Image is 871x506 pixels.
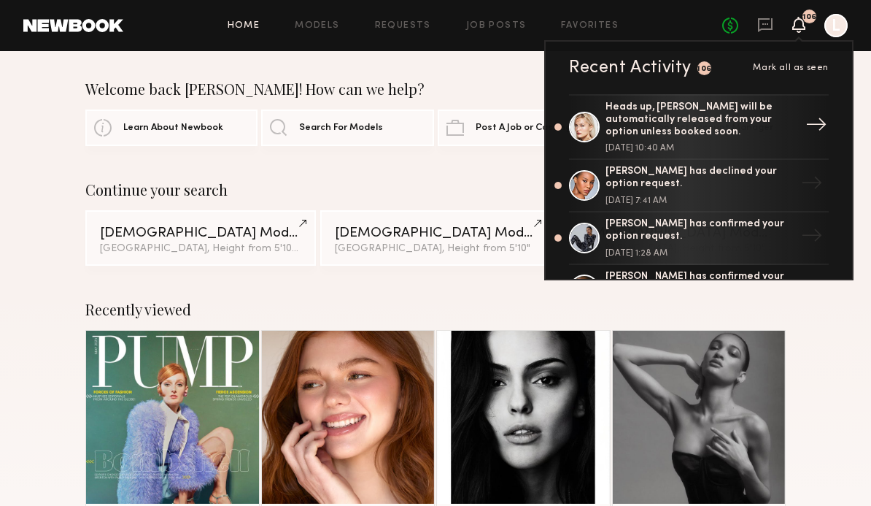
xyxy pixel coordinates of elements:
div: Welcome back [PERSON_NAME]! How can we help? [85,80,786,98]
a: Models [295,21,339,31]
a: [PERSON_NAME] has declined your option request.[DATE] 7:41 AM→ [569,160,829,212]
a: Home [228,21,260,31]
a: Heads up, [PERSON_NAME] will be automatically released from your option unless booked soon.[DATE]... [569,94,829,160]
div: [PERSON_NAME] has confirmed your option request. [605,271,795,296]
div: [GEOGRAPHIC_DATA], Height from 5'10" [335,244,536,254]
div: Continue your search [85,181,786,199]
a: Requests [375,21,431,31]
div: [GEOGRAPHIC_DATA], Height from 5'10" [100,244,301,254]
a: Job Posts [466,21,527,31]
div: [DEMOGRAPHIC_DATA] Models [335,226,536,240]
div: → [795,219,829,257]
span: Learn About Newbook [123,123,223,133]
div: [PERSON_NAME] has declined your option request. [605,166,795,191]
div: [DEMOGRAPHIC_DATA] Models [100,226,301,240]
a: Post A Job or Casting [438,110,610,146]
a: Search For Models [261,110,433,146]
div: [DATE] 1:28 AM [605,249,795,258]
a: L [824,14,848,37]
a: [DEMOGRAPHIC_DATA] Models[GEOGRAPHIC_DATA], Height from 5'10"&1other filter [85,210,316,266]
span: Mark all as seen [753,64,829,72]
a: Learn About Newbook [85,110,258,146]
div: → [795,271,829,309]
div: [DATE] 7:41 AM [605,196,795,205]
div: Recent Activity [569,59,692,77]
div: 106 [802,13,816,21]
a: [PERSON_NAME] has confirmed your option request.→ [569,265,829,318]
div: Heads up, [PERSON_NAME] will be automatically released from your option unless booked soon. [605,101,795,138]
div: Recently viewed [85,301,786,318]
a: [DEMOGRAPHIC_DATA] Models[GEOGRAPHIC_DATA], Height from 5'10" [320,210,551,266]
div: 106 [697,65,712,73]
div: → [795,166,829,204]
a: [PERSON_NAME] has confirmed your option request.[DATE] 1:28 AM→ [569,212,829,265]
div: [DATE] 10:40 AM [605,144,795,153]
a: Favorites [561,21,619,31]
span: Search For Models [299,123,383,133]
div: [PERSON_NAME] has confirmed your option request. [605,218,795,243]
div: → [800,108,833,146]
span: Post A Job or Casting [476,123,571,133]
